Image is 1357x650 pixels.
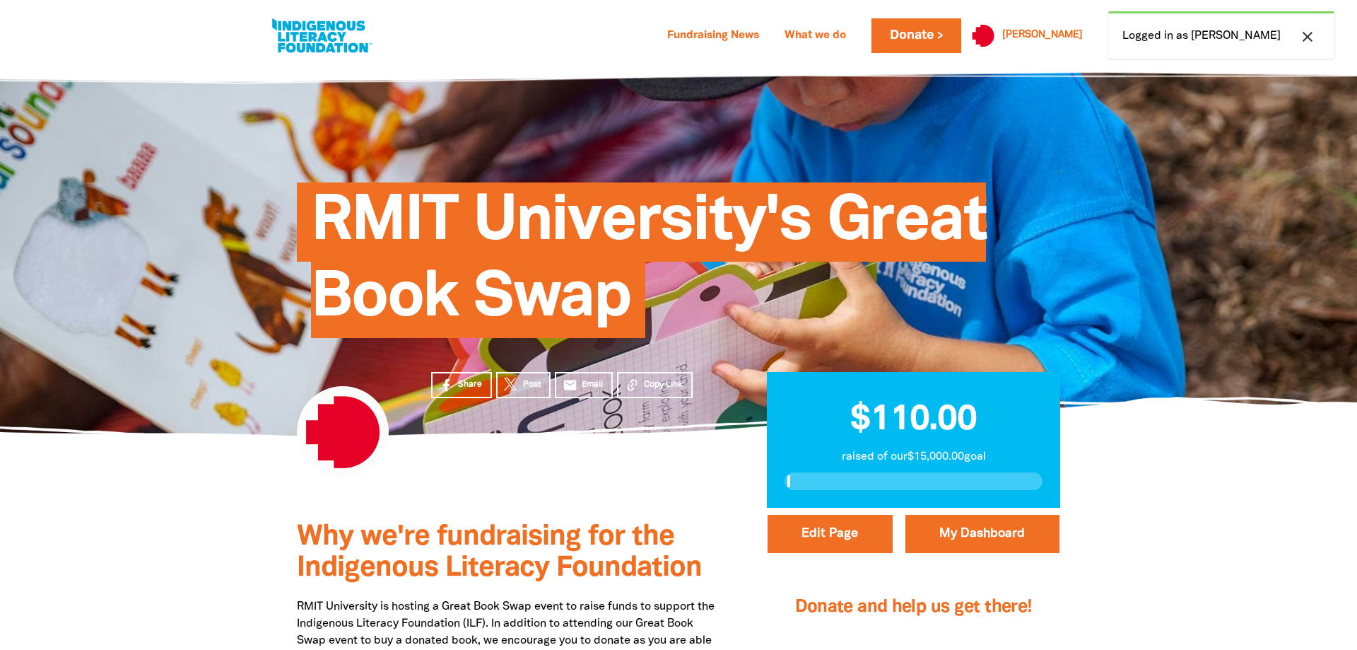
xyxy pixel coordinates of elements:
span: RMIT University's Great Book Swap [311,193,986,338]
a: What we do [776,25,854,47]
a: Post [496,372,551,398]
i: close [1299,28,1316,45]
span: Copy Link [644,378,683,391]
button: Copy Link [617,372,693,398]
span: Why we're fundraising for the Indigenous Literacy Foundation [297,524,702,581]
span: $110.00 [850,404,976,436]
button: Edit Page [768,515,893,553]
a: Share [431,372,492,398]
p: raised of our $15,000.00 goal [785,448,1042,465]
span: Email [582,378,603,391]
a: My Dashboard [905,515,1059,553]
a: Fundraising News [659,25,768,47]
span: Share [458,378,482,391]
a: emailEmail [555,372,613,398]
span: Post [523,378,541,391]
h2: Donate and help us get there! [785,579,1042,636]
i: email [563,378,577,393]
a: Donate [871,18,961,53]
div: Logged in as [PERSON_NAME] [1108,11,1334,59]
a: [PERSON_NAME] [1002,30,1083,40]
button: close [1295,28,1320,46]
